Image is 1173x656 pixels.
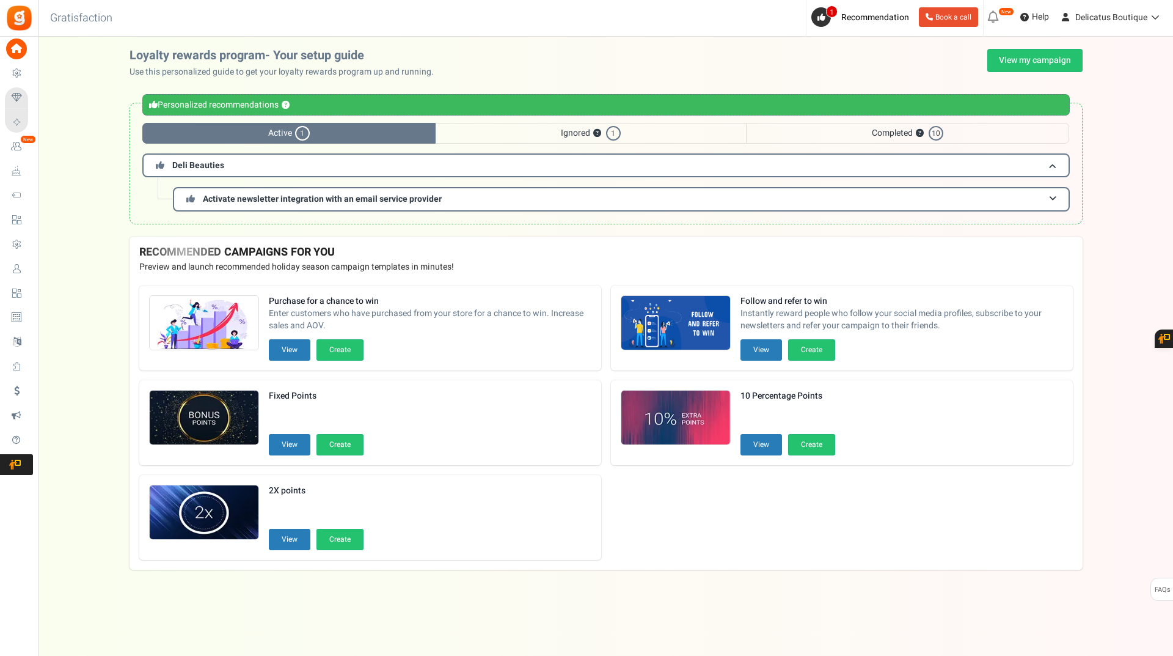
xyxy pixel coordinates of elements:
button: View [269,434,310,455]
strong: 2X points [269,485,364,497]
strong: Purchase for a chance to win [269,295,591,308]
img: Gratisfaction [5,4,33,32]
button: Create [316,529,364,550]
strong: 10 Percentage Points [740,390,835,402]
strong: Follow and refer to win [740,295,1063,308]
span: 10 [929,126,943,141]
img: Recommended Campaigns [150,391,258,446]
span: Activate newsletter integration with an email service provider [203,193,442,205]
span: Active [142,123,436,144]
span: FAQs [1154,578,1171,602]
span: Completed [746,123,1069,144]
span: Ignored [436,123,746,144]
button: View [740,339,782,361]
button: Create [788,434,835,455]
span: 1 [606,126,621,141]
button: View [269,529,310,550]
h4: RECOMMENDED CAMPAIGNS FOR YOU [139,246,1073,259]
button: View [740,434,782,455]
img: Recommended Campaigns [150,296,258,351]
div: Personalized recommendations [142,94,1070,116]
a: View my campaign [987,49,1083,72]
img: Recommended Campaigns [150,485,258,540]
span: Deli Beauties [172,159,224,172]
button: ? [282,101,290,109]
span: 1 [826,6,838,18]
a: 1 Recommendation [811,7,914,27]
strong: Fixed Points [269,390,364,402]
button: View [269,339,310,361]
button: Create [788,339,835,361]
button: ? [916,130,924,138]
span: 1 [295,126,310,141]
a: Help [1015,7,1054,27]
p: Preview and launch recommended holiday season campaign templates in minutes! [139,261,1073,273]
button: Create [316,434,364,455]
h2: Loyalty rewards program- Your setup guide [130,49,444,62]
span: Recommendation [841,11,909,24]
a: Book a call [919,7,978,27]
span: Enter customers who have purchased from your store for a chance to win. Increase sales and AOV. [269,308,591,332]
a: New [5,136,33,157]
span: Instantly reward people who follow your social media profiles, subscribe to your newsletters and ... [740,308,1063,332]
span: Help [1029,11,1049,23]
img: Recommended Campaigns [621,391,730,446]
p: Use this personalized guide to get your loyalty rewards program up and running. [130,66,444,78]
span: Delicatus Boutique [1075,11,1147,24]
em: New [998,7,1014,16]
em: New [20,135,36,144]
img: Recommended Campaigns [621,296,730,351]
h3: Gratisfaction [37,6,126,31]
button: ? [593,130,601,138]
button: Create [316,339,364,361]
